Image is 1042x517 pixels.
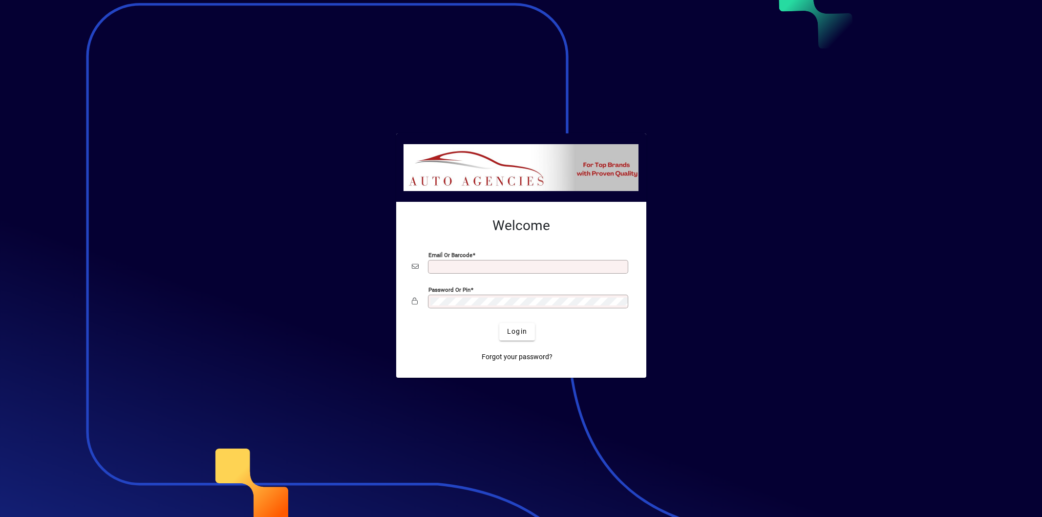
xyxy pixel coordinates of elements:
[428,251,472,258] mat-label: Email or Barcode
[507,326,527,337] span: Login
[482,352,553,362] span: Forgot your password?
[499,323,535,341] button: Login
[412,217,631,234] h2: Welcome
[428,286,470,293] mat-label: Password or Pin
[478,348,556,366] a: Forgot your password?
